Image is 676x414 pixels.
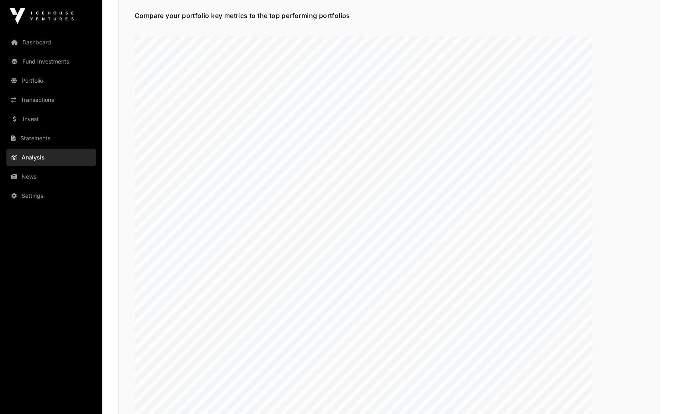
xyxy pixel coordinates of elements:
[6,53,96,70] a: Fund Investments
[6,187,96,205] a: Settings
[6,91,96,109] a: Transactions
[636,376,676,414] iframe: Chat Widget
[10,8,74,24] img: Icehouse Ventures Logo
[6,34,96,51] a: Dashboard
[6,72,96,90] a: Portfolio
[6,168,96,185] a: News
[6,149,96,166] a: Analysis
[6,110,96,128] a: Invest
[6,129,96,147] a: Statements
[135,11,644,20] h5: Compare your portfolio key metrics to the top performing portfolios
